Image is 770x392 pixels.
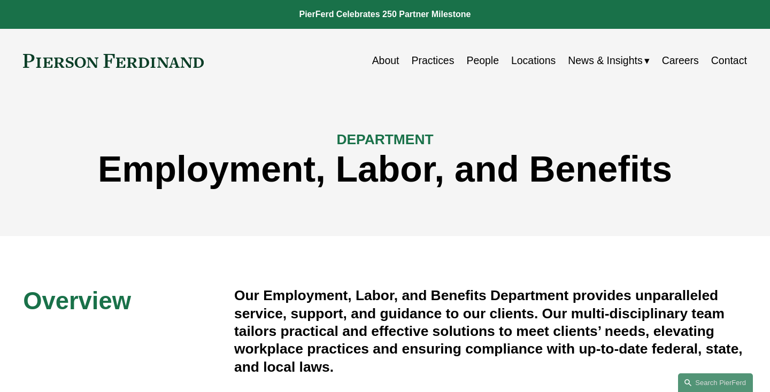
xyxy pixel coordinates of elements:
a: People [466,50,499,71]
a: Contact [711,50,747,71]
a: Locations [511,50,556,71]
h1: Employment, Labor, and Benefits [23,148,747,190]
a: folder dropdown [568,50,649,71]
span: DEPARTMENT [336,131,433,147]
span: News & Insights [568,51,642,70]
a: Practices [411,50,454,71]
a: Careers [662,50,699,71]
a: Search this site [678,373,753,392]
span: Overview [23,287,131,315]
h4: Our Employment, Labor, and Benefits Department provides unparalleled service, support, and guidan... [234,287,747,376]
a: About [372,50,399,71]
